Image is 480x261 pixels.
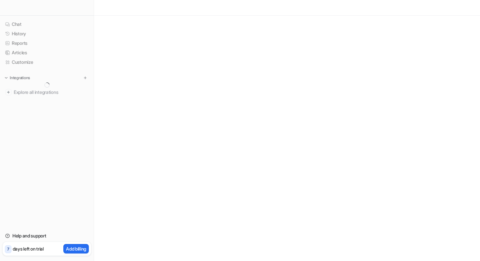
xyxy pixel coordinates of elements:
button: Integrations [3,75,32,81]
img: expand menu [4,76,8,80]
p: Add billing [66,245,86,252]
p: days left on trial [13,245,44,252]
a: Articles [3,48,91,57]
a: History [3,29,91,38]
button: Add billing [63,244,89,253]
p: 7 [7,246,9,252]
a: Explore all integrations [3,88,91,97]
p: Integrations [10,75,30,80]
img: explore all integrations [5,89,12,96]
a: Chat [3,20,91,29]
span: Explore all integrations [14,87,88,97]
a: Customize [3,58,91,67]
img: menu_add.svg [83,76,88,80]
a: Help and support [3,231,91,240]
a: Reports [3,39,91,48]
